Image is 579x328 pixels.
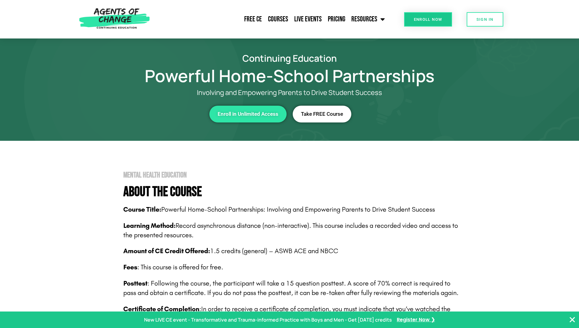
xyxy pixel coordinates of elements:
p: Involving and Empowering Parents to Drive Student Success [140,89,439,97]
a: Free CE [241,12,265,27]
span: Enroll in Unlimited Access [218,111,278,117]
span: Certificate of Completion [123,305,199,313]
span: Take FREE Course [301,111,343,117]
h4: About The Course [123,185,464,199]
span: : This course is offered for free. [123,263,223,271]
a: Courses [265,12,291,27]
a: Resources [348,12,388,27]
span: : [199,305,201,313]
p: New LIVE CE event - Transformative and Trauma-informed Practice with Boys and Men - Get [DATE] cr... [144,315,392,324]
span: SIGN IN [476,17,494,21]
b: Course Title: [123,206,161,213]
h2: Mental Health Education [123,171,464,179]
a: Live Events [291,12,325,27]
b: Posttest [123,279,147,287]
p: Record asynchronous distance (non-interactive). This course includes a recorded video and access ... [123,221,464,240]
a: Enroll in Unlimited Access [209,106,287,122]
a: SIGN IN [467,12,503,27]
a: Enroll Now [404,12,452,27]
b: Learning Method: [123,222,176,230]
span: : Following the course, the participant will take a 15 question posttest. A score of 70% correct ... [123,279,458,297]
span: Amount of CE Credit Offered: [123,247,210,255]
a: Register Now ❯ [397,315,435,324]
h1: Powerful Home-School Partnerships [116,69,464,83]
button: Close Banner [569,316,576,323]
p: Powerful Home-School Partnerships: Involving and Empowering Parents to Drive Student Success [123,205,464,214]
nav: Menu [153,12,388,27]
p: 1.5 credits (general) – ASWB ACE and NBCC [123,246,464,256]
span: Enroll Now [414,17,442,21]
p: In order to receive a certificate of completion, you must indicate that you’ve watched the entire... [123,304,464,323]
h2: Continuing Education [116,54,464,63]
a: Take FREE Course [293,106,351,122]
a: Pricing [325,12,348,27]
span: Fees [123,263,137,271]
